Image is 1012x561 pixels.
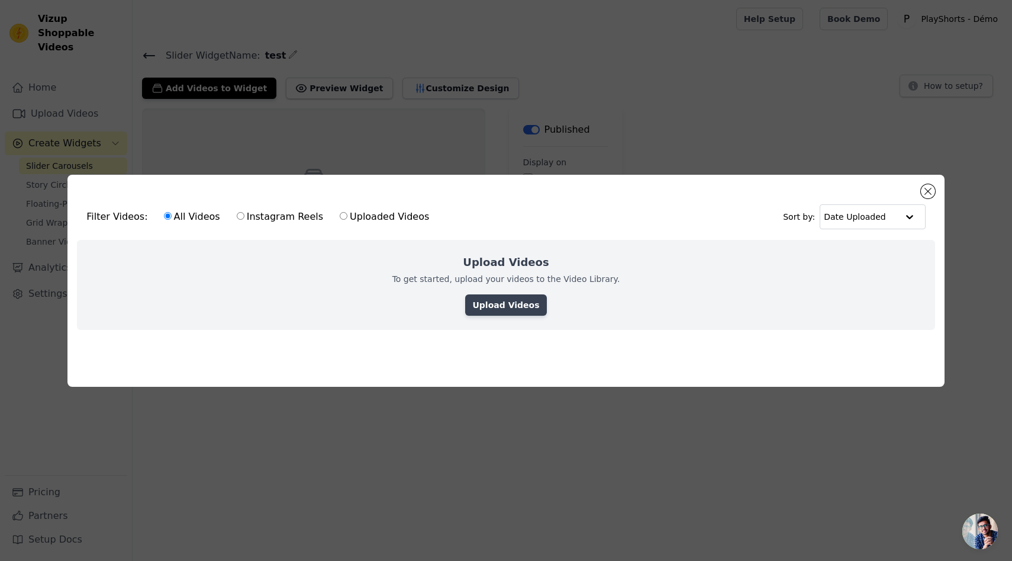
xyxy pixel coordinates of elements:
a: Upload Videos [465,294,546,316]
div: Sort by: [783,204,926,229]
label: Instagram Reels [236,209,324,225]
h2: Upload Videos [463,254,549,271]
div: Filter Videos: [86,203,436,230]
div: Ouvrir le chat [962,514,998,549]
p: To get started, upload your videos to the Video Library. [392,273,620,285]
label: All Videos [163,209,221,225]
label: Uploaded Videos [339,209,430,225]
button: Close modal [921,184,935,198]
